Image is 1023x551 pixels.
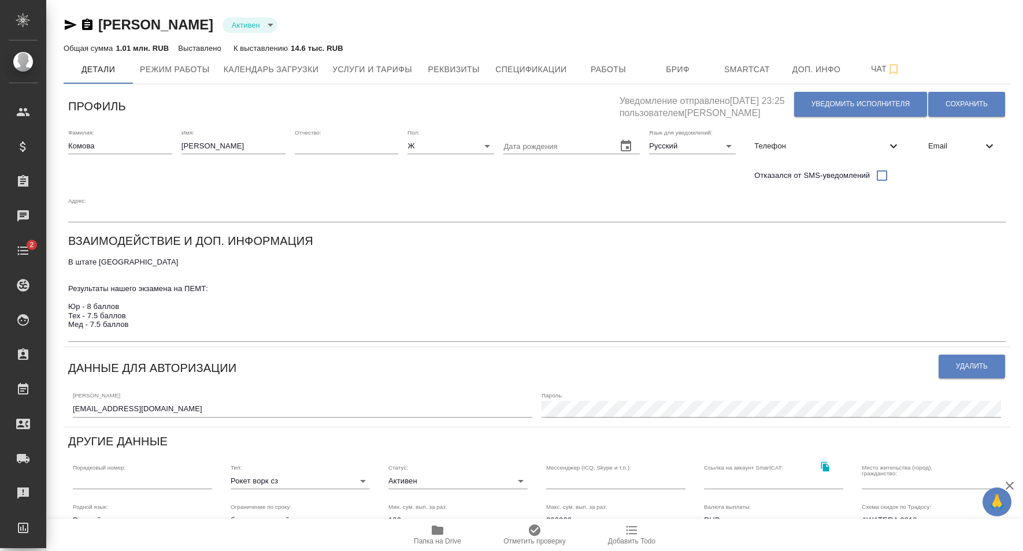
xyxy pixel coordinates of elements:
[68,232,313,250] h6: Взаимодействие и доп. информация
[542,393,563,399] label: Пароль:
[503,537,565,545] span: Отметить проверку
[388,504,447,510] label: Мин. сум. вып. за раз:
[704,512,843,528] div: RUB
[291,44,343,53] p: 14.6 тыс. RUB
[231,512,370,528] div: без ограничений
[546,504,607,510] label: Макс. сум. вып. за раз:
[495,62,566,77] span: Спецификации
[223,17,277,33] div: Активен
[73,464,125,470] label: Порядковый номер:
[983,487,1011,516] button: 🙏
[224,62,319,77] span: Календарь загрузки
[295,129,321,135] label: Отчество:
[919,133,1006,159] div: Email
[608,537,655,545] span: Добавить Todo
[68,97,126,116] h6: Профиль
[946,99,988,109] span: Сохранить
[745,133,910,159] div: Телефон
[811,99,910,109] span: Уведомить исполнителя
[231,473,370,489] div: Рокет ворк сз
[71,62,126,77] span: Детали
[228,20,264,30] button: Активен
[388,464,408,470] label: Статус:
[546,464,631,470] label: Мессенджер (ICQ, Skype и т.п.):
[862,464,966,476] label: Место жительства (город), гражданство:
[928,140,983,152] span: Email
[754,140,887,152] span: Телефон
[23,239,40,251] span: 2
[73,393,121,399] label: [PERSON_NAME]:
[389,519,486,551] button: Папка на Drive
[68,258,1006,338] textarea: В штате [GEOGRAPHIC_DATA] Результаты нашего экзамена на ПЕМТ: Юр - 8 баллов Тех - 7.5 баллов Мед ...
[862,512,1001,528] div: AWATERA 2018
[581,62,636,77] span: Работы
[233,44,291,53] p: К выставлению
[231,504,291,510] label: Ограничение по сроку:
[68,198,86,203] label: Адрес:
[583,519,680,551] button: Добавить Todo
[181,129,194,135] label: Имя:
[858,62,914,76] span: Чат
[231,464,242,470] label: Тип:
[73,512,212,528] div: Русский
[620,89,794,120] h5: Уведомление отправлено [DATE] 23:25 пользователем [PERSON_NAME]
[426,62,481,77] span: Реквизиты
[862,504,931,510] label: Схема скидок по Традосу:
[754,170,870,181] span: Отказался от SMS-уведомлений
[720,62,775,77] span: Smartcat
[649,138,736,154] div: Русский
[178,44,224,53] p: Выставлено
[650,62,706,77] span: Бриф
[813,455,837,479] button: Скопировать ссылку
[704,464,783,470] label: Ссылка на аккаунт SmartCAT:
[64,18,77,32] button: Скопировать ссылку для ЯМессенджера
[73,504,108,510] label: Родной язык:
[987,490,1007,514] span: 🙏
[649,129,713,135] label: Язык для уведомлений:
[939,355,1005,378] button: Удалить
[789,62,844,77] span: Доп. инфо
[68,432,168,451] h6: Другие данные
[116,44,169,53] p: 1.01 млн. RUB
[794,92,927,117] button: Уведомить исполнителя
[887,62,900,76] svg: Подписаться
[704,504,751,510] label: Валюта выплаты:
[407,129,420,135] label: Пол:
[486,519,583,551] button: Отметить проверку
[3,236,43,265] a: 2
[64,44,116,53] p: Общая сумма
[414,537,461,545] span: Папка на Drive
[68,129,94,135] label: Фамилия:
[388,473,528,489] div: Активен
[80,18,94,32] button: Скопировать ссылку
[332,62,412,77] span: Услуги и тарифы
[956,362,988,371] span: Удалить
[407,138,494,154] div: Ж
[928,92,1005,117] button: Сохранить
[140,62,210,77] span: Режим работы
[68,359,236,377] h6: Данные для авторизации
[98,17,213,32] a: [PERSON_NAME]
